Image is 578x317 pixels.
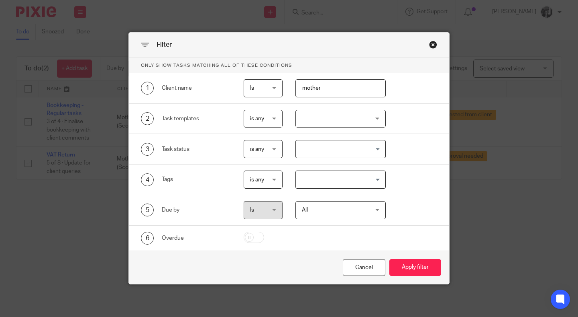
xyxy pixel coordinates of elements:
[162,234,231,242] div: Overdue
[162,145,231,153] div: Task status
[250,116,264,121] span: is any
[141,82,154,95] div: 1
[162,206,231,214] div: Due by
[343,259,385,276] div: Close this dialog window
[162,175,231,183] div: Tags
[250,85,254,91] span: Is
[162,115,231,123] div: Task templates
[250,146,264,152] span: is any
[295,171,386,189] div: Search for option
[429,41,437,49] div: Close this dialog window
[141,173,154,186] div: 4
[129,58,449,73] p: Only show tasks matching all of these conditions
[157,41,172,48] span: Filter
[295,140,386,158] div: Search for option
[297,142,381,156] input: Search for option
[389,259,441,276] button: Apply filter
[250,177,264,183] span: is any
[141,112,154,125] div: 2
[141,204,154,216] div: 5
[141,143,154,156] div: 3
[141,232,154,245] div: 6
[297,173,381,187] input: Search for option
[302,207,308,213] span: All
[250,207,254,213] span: Is
[162,84,231,92] div: Client name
